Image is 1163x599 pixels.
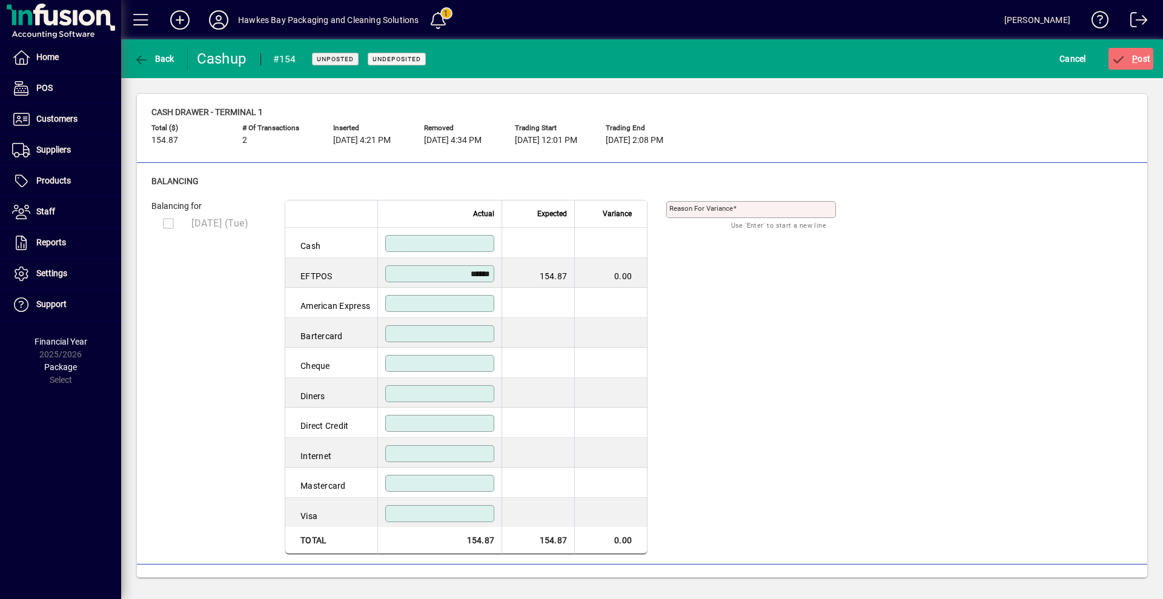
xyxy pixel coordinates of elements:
button: Profile [199,9,238,31]
span: Reports [36,237,66,247]
span: Trading end [606,124,678,132]
a: Logout [1121,2,1148,42]
td: Bartercard [285,318,377,348]
a: POS [6,73,121,104]
span: [DATE] 4:21 PM [333,136,391,145]
a: Suppliers [6,135,121,165]
span: Staff [36,207,55,216]
div: [PERSON_NAME] [1004,10,1070,30]
td: Mastercard [285,468,377,498]
button: Post [1108,48,1154,70]
a: Knowledge Base [1082,2,1109,42]
span: [DATE] (Tue) [191,217,248,229]
td: 0.00 [574,527,647,554]
span: Variance [603,207,632,220]
a: Settings [6,259,121,289]
button: Add [161,9,199,31]
span: Suppliers [36,145,71,154]
a: Home [6,42,121,73]
td: Cash [285,228,377,258]
span: Support [36,299,67,309]
div: #154 [273,50,296,69]
span: Customers [36,114,78,124]
span: Undeposited [373,55,421,63]
a: Reports [6,228,121,258]
a: Products [6,166,121,196]
span: [DATE] 2:08 PM [606,136,663,145]
td: Visa [285,498,377,528]
td: Cheque [285,348,377,378]
span: 2 [242,136,247,145]
span: Settings [36,268,67,278]
td: Internet [285,438,377,468]
mat-label: Reason for variance [669,204,733,213]
span: [DATE] 4:34 PM [424,136,482,145]
span: Financial Year [35,337,87,346]
button: Back [131,48,177,70]
span: Home [36,52,59,62]
span: Balancing [151,176,199,186]
span: Expected [537,207,567,220]
span: Cancel [1059,49,1086,68]
span: Products [36,176,71,185]
span: Cash drawer - TERMINAL 1 [151,107,263,117]
a: Customers [6,104,121,134]
span: [DATE] 12:01 PM [515,136,577,145]
span: # of Transactions [242,124,315,132]
span: Back [134,54,174,64]
td: Diners [285,378,377,408]
button: Cancel [1056,48,1089,70]
div: Hawkes Bay Packaging and Cleaning Solutions [238,10,419,30]
span: Package [44,362,77,372]
td: EFTPOS [285,258,377,288]
td: 154.87 [377,527,502,554]
span: Total ($) [151,124,224,132]
span: Trading start [515,124,588,132]
div: Balancing for [151,200,273,213]
td: American Express [285,288,377,318]
span: Unposted [317,55,354,63]
span: 154.87 [151,136,178,145]
a: Staff [6,197,121,227]
span: ost [1112,54,1151,64]
span: Inserted [333,124,406,132]
td: 154.87 [502,258,574,288]
span: P [1132,54,1138,64]
td: 0.00 [574,258,647,288]
mat-hint: Use 'Enter' to start a new line [731,218,826,232]
td: Direct Credit [285,408,377,438]
span: POS [36,83,53,93]
span: Actual [473,207,494,220]
td: 154.87 [502,527,574,554]
a: Support [6,290,121,320]
app-page-header-button: Back [121,48,188,70]
span: Removed [424,124,497,132]
div: Cashup [197,49,248,68]
td: Total [285,527,377,554]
